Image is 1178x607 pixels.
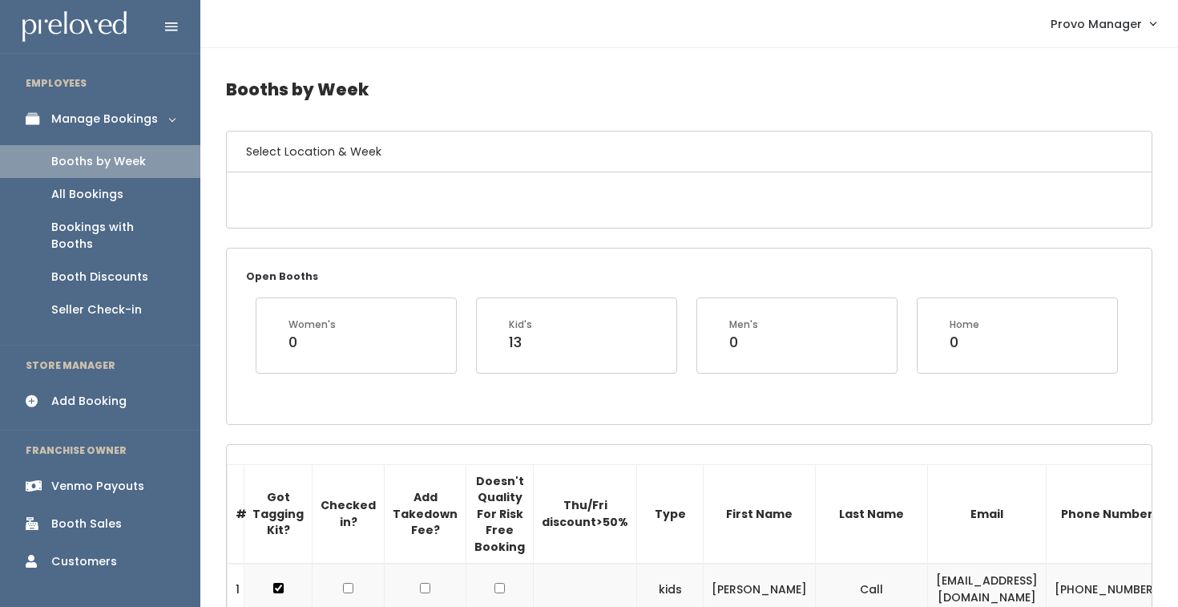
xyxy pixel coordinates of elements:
th: # [228,464,244,564]
a: Provo Manager [1035,6,1172,41]
th: Thu/Fri discount>50% [534,464,637,564]
div: All Bookings [51,186,123,203]
th: Type [637,464,704,564]
div: Home [950,318,979,332]
th: Doesn't Quality For Risk Free Booking [466,464,534,564]
div: 0 [729,332,758,353]
div: 0 [288,332,336,353]
div: Venmo Payouts [51,478,144,495]
div: 0 [950,332,979,353]
small: Open Booths [246,269,318,283]
div: Bookings with Booths [51,219,175,253]
div: Women's [288,318,336,332]
div: Kid's [509,318,532,332]
div: Customers [51,553,117,570]
th: Checked in? [313,464,385,564]
th: Add Takedown Fee? [385,464,466,564]
div: Add Booking [51,393,127,410]
div: Booth Discounts [51,269,148,285]
th: Email [928,464,1047,564]
div: Manage Bookings [51,111,158,127]
th: Last Name [816,464,928,564]
img: preloved logo [22,11,127,42]
h4: Booths by Week [226,67,1152,111]
th: First Name [704,464,816,564]
div: Men's [729,318,758,332]
th: Got Tagging Kit? [244,464,313,564]
h6: Select Location & Week [227,132,1152,172]
div: 13 [509,332,532,353]
div: Seller Check-in [51,301,142,318]
div: Booth Sales [51,516,122,532]
th: Phone Number [1047,464,1168,564]
div: Booths by Week [51,153,146,170]
span: Provo Manager [1051,15,1142,33]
